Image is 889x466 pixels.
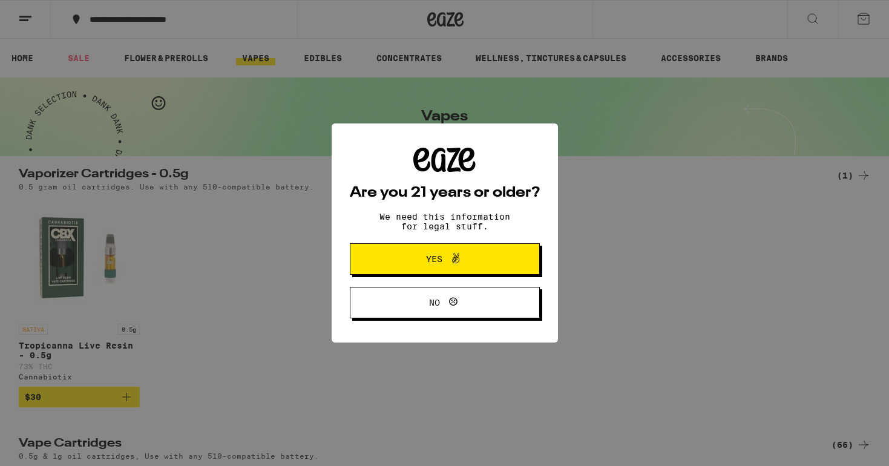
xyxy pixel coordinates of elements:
button: Yes [350,243,540,275]
h2: Are you 21 years or older? [350,186,540,200]
span: Hi. Need any help? [7,8,87,18]
span: No [429,298,440,307]
span: Yes [426,255,442,263]
p: We need this information for legal stuff. [369,212,520,231]
button: No [350,287,540,318]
